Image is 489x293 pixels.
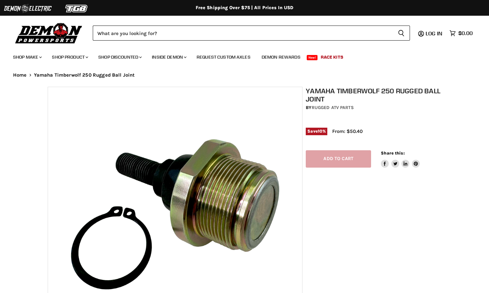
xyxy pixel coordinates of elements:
[93,26,410,41] form: Product
[192,50,255,64] a: Request Custom Axles
[3,2,52,15] img: Demon Electric Logo 2
[423,30,446,36] a: Log in
[34,72,135,78] span: Yamaha Timberwolf 250 Rugged Ball Joint
[426,30,442,37] span: Log in
[13,21,85,45] img: Demon Powersports
[458,30,473,36] span: $0.00
[52,2,101,15] img: TGB Logo 2
[381,150,420,168] aside: Share this:
[306,128,327,135] span: Save %
[306,104,445,111] div: by
[381,151,404,156] span: Share this:
[47,50,92,64] a: Shop Product
[257,50,305,64] a: Demon Rewards
[13,72,27,78] a: Home
[312,105,354,110] a: Rugged ATV Parts
[316,50,348,64] a: Race Kits
[332,128,363,134] span: From: $50.40
[93,26,393,41] input: Search
[147,50,190,64] a: Inside Demon
[8,50,46,64] a: Shop Make
[307,55,318,60] span: New!
[93,50,146,64] a: Shop Discounted
[318,129,322,134] span: 10
[446,28,476,38] a: $0.00
[393,26,410,41] button: Search
[306,87,445,103] h1: Yamaha Timberwolf 250 Rugged Ball Joint
[8,48,471,64] ul: Main menu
